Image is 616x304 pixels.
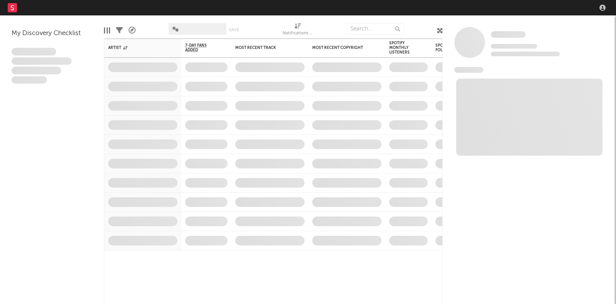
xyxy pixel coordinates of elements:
[491,31,526,39] a: Some Artist
[283,19,313,42] div: Notifications (Artist)
[435,43,462,52] div: Spotify Followers
[116,19,123,42] div: Filters
[12,76,47,84] span: Aliquam viverra
[491,44,537,49] span: Tracking Since: [DATE]
[12,29,92,38] div: My Discovery Checklist
[283,29,313,38] div: Notifications (Artist)
[491,52,560,56] span: 0 fans last week
[12,67,61,74] span: Praesent ac interdum
[346,23,404,35] input: Search...
[389,41,416,55] div: Spotify Monthly Listeners
[491,31,526,38] span: Some Artist
[12,57,72,65] span: Integer aliquet in purus et
[185,43,216,52] span: 7-Day Fans Added
[229,28,239,32] button: Save
[454,67,483,73] span: News Feed
[104,19,110,42] div: Edit Columns
[235,45,293,50] div: Most Recent Track
[312,45,370,50] div: Most Recent Copyright
[12,48,56,55] span: Lorem ipsum dolor
[108,45,166,50] div: Artist
[129,19,136,42] div: A&R Pipeline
